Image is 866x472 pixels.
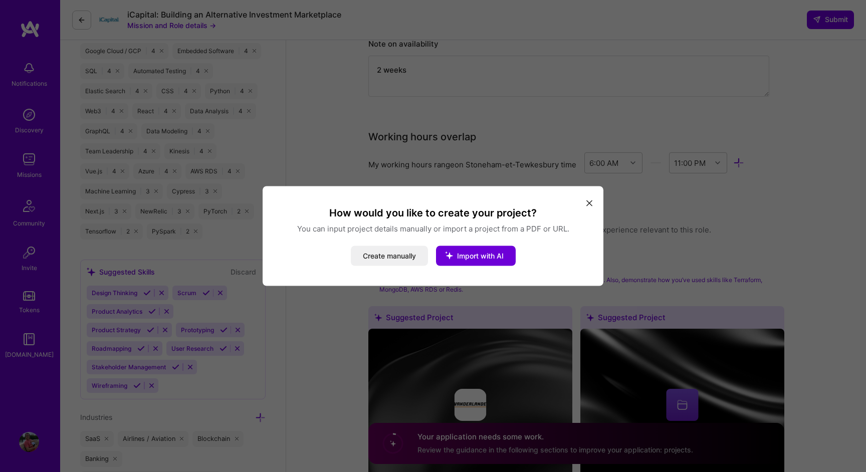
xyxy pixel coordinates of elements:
i: icon StarsWhite [436,243,462,269]
button: Import with AI [436,246,516,266]
h3: How would you like to create your project? [275,206,591,219]
button: Create manually [351,246,428,266]
i: icon Close [586,200,592,206]
p: You can input project details manually or import a project from a PDF or URL. [275,223,591,234]
div: modal [263,186,603,286]
span: Import with AI [457,252,504,260]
